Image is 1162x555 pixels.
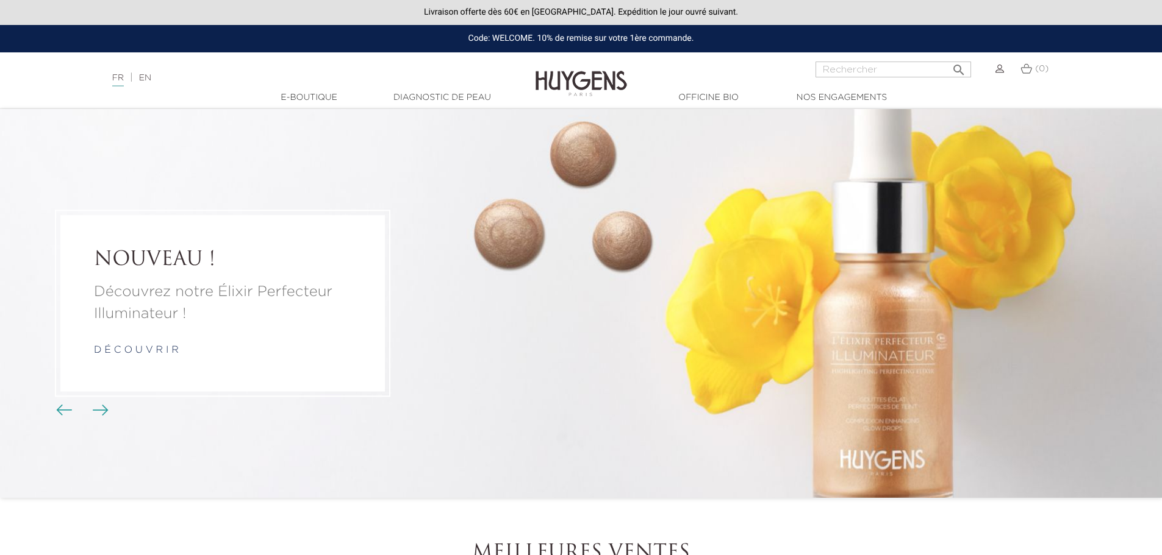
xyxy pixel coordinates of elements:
[381,91,503,104] a: Diagnostic de peau
[94,249,351,272] a: NOUVEAU !
[952,59,966,74] i: 
[248,91,370,104] a: E-Boutique
[61,401,101,420] div: Boutons du carrousel
[948,58,970,74] button: 
[1035,65,1049,73] span: (0)
[94,281,351,325] a: Découvrez notre Élixir Perfecteur Illuminateur !
[816,62,971,77] input: Rechercher
[648,91,770,104] a: Officine Bio
[94,346,179,356] a: d é c o u v r i r
[781,91,903,104] a: Nos engagements
[112,74,124,87] a: FR
[106,71,475,85] div: |
[536,51,627,98] img: Huygens
[139,74,151,82] a: EN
